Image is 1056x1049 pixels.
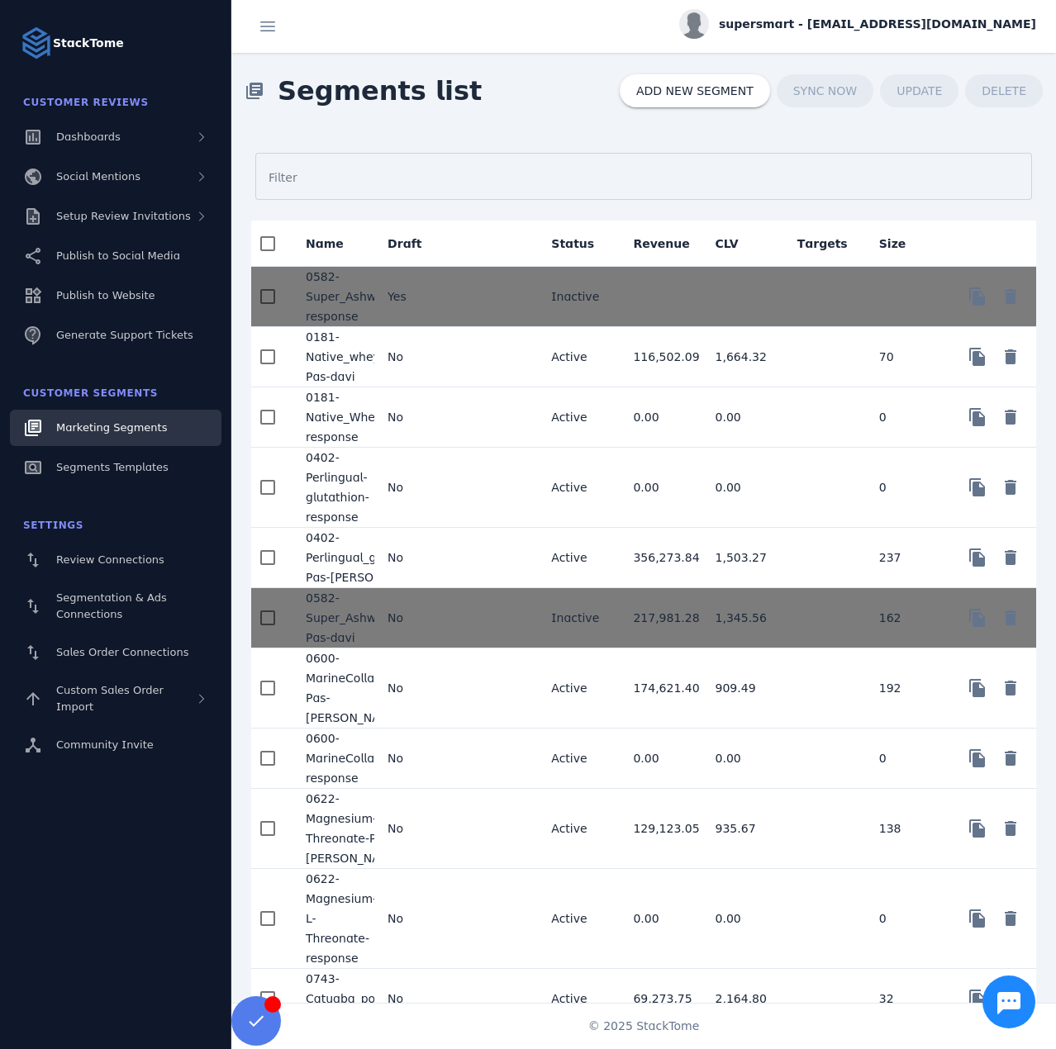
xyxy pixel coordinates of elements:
span: ADD NEW SEGMENT [636,85,754,97]
span: Marketing Segments [56,421,167,434]
mat-cell: 0 [866,869,948,969]
mat-cell: 0743-Catuaba_power-Pas-davi [293,969,374,1029]
button: Copy [961,541,994,574]
div: CLV [716,235,754,252]
img: profile.jpg [679,9,709,39]
mat-cell: 0.00 [702,729,784,789]
mat-cell: 0582-Super_Ashwagandha-Pas-davi [293,588,374,648]
mat-cell: 0.00 [702,387,784,448]
mat-cell: 935.67 [702,789,784,869]
button: Copy [961,672,994,705]
mat-cell: Active [538,869,620,969]
button: Delete [994,812,1027,845]
mat-cell: 0181-Native_whey-Pas-davi [293,327,374,387]
mat-cell: 0.00 [620,387,702,448]
mat-cell: 0622-Magnesium-L-Threonate-response [293,869,374,969]
span: Review Connections [56,553,164,566]
mat-cell: No [374,528,456,588]
mat-cell: 0402-Perlingual_glutathion-Pas-[PERSON_NAME] [293,528,374,588]
div: Name [306,235,344,252]
span: supersmart - [EMAIL_ADDRESS][DOMAIN_NAME] [719,16,1036,33]
span: Community Invite [56,738,154,751]
mat-cell: 237 [866,528,948,588]
mat-cell: Active [538,448,620,528]
button: Copy [961,280,994,313]
button: Copy [961,401,994,434]
mat-cell: 0.00 [620,729,702,789]
mat-cell: 217,981.28 [620,588,702,648]
mat-cell: Active [538,648,620,729]
mat-cell: No [374,648,456,729]
img: Logo image [20,26,53,59]
span: Setup Review Invitations [56,210,191,222]
mat-cell: 1,503.27 [702,528,784,588]
mat-cell: 0.00 [620,869,702,969]
a: Marketing Segments [10,410,221,446]
div: Size [879,235,921,252]
mat-cell: Yes [374,267,456,327]
mat-cell: No [374,387,456,448]
mat-cell: 32 [866,969,948,1029]
button: supersmart - [EMAIL_ADDRESS][DOMAIN_NAME] [679,9,1036,39]
button: Copy [961,812,994,845]
mat-cell: 70 [866,327,948,387]
mat-cell: 0.00 [702,869,784,969]
button: Delete [994,672,1027,705]
mat-cell: 162 [866,588,948,648]
button: Copy [961,340,994,373]
a: Review Connections [10,542,221,578]
mat-cell: 116,502.09 [620,327,702,387]
div: Name [306,235,359,252]
button: Copy [961,902,994,935]
button: Copy [961,471,994,504]
div: Draft [388,235,436,252]
button: Delete [994,471,1027,504]
mat-cell: 909.49 [702,648,784,729]
mat-cell: Active [538,969,620,1029]
mat-cell: No [374,969,456,1029]
button: Delete [994,742,1027,775]
button: Delete [994,401,1027,434]
button: Delete [994,541,1027,574]
a: Segments Templates [10,449,221,486]
button: Delete [994,280,1027,313]
div: CLV [716,235,739,252]
a: Community Invite [10,727,221,763]
div: Status [551,235,609,252]
span: Segments Templates [56,461,169,473]
span: Social Mentions [56,170,140,183]
button: Copy [961,601,994,634]
mat-cell: Active [538,729,620,789]
mat-cell: Active [538,327,620,387]
mat-cell: 138 [866,789,948,869]
span: Settings [23,520,83,531]
mat-cell: No [374,448,456,528]
button: ADD NEW SEGMENT [620,74,770,107]
div: Status [551,235,594,252]
mat-cell: 1,345.56 [702,588,784,648]
span: Customer Reviews [23,97,149,108]
mat-cell: 174,621.40 [620,648,702,729]
div: Size [879,235,906,252]
mat-icon: library_books [245,81,264,101]
mat-cell: 0600-MarineCollagen-response [293,729,374,789]
mat-cell: No [374,327,456,387]
mat-cell: Inactive [538,267,620,327]
mat-cell: No [374,789,456,869]
button: Copy [961,742,994,775]
mat-cell: Active [538,789,620,869]
a: Publish to Website [10,278,221,314]
mat-cell: No [374,869,456,969]
mat-cell: 192 [866,648,948,729]
mat-cell: Active [538,387,620,448]
mat-label: Filter [269,171,297,184]
a: Sales Order Connections [10,634,221,671]
button: Copy [961,982,994,1015]
strong: StackTome [53,35,124,52]
mat-cell: 0.00 [620,448,702,528]
a: Publish to Social Media [10,238,221,274]
mat-cell: 0 [866,387,948,448]
mat-cell: 0582-Super_Ashwagandha-response [293,267,374,327]
span: Publish to Website [56,289,155,301]
span: Sales Order Connections [56,646,188,658]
